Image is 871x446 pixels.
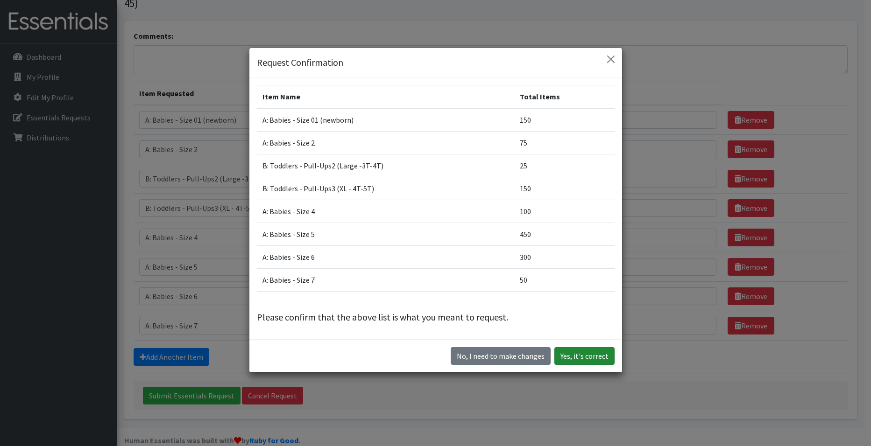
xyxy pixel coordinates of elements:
[514,245,614,268] td: 300
[603,52,618,67] button: Close
[257,131,515,154] td: A: Babies - Size 2
[257,85,515,108] th: Item Name
[257,245,515,268] td: A: Babies - Size 6
[257,310,615,324] p: Please confirm that the above list is what you meant to request.
[257,223,515,245] td: A: Babies - Size 5
[257,268,515,291] td: A: Babies - Size 7
[514,108,614,132] td: 150
[257,56,343,70] h5: Request Confirmation
[514,268,614,291] td: 50
[514,177,614,200] td: 150
[514,131,614,154] td: 75
[257,177,515,200] td: B: Toddlers - Pull-Ups3 (XL - 4T-5T)
[514,200,614,223] td: 100
[257,154,515,177] td: B: Toddlers - Pull-Ups2 (Large -3T-4T)
[514,223,614,245] td: 450
[257,200,515,223] td: A: Babies - Size 4
[451,347,551,365] button: No I need to make changes
[554,347,615,365] button: Yes, it's correct
[514,85,614,108] th: Total Items
[257,108,515,132] td: A: Babies - Size 01 (newborn)
[514,154,614,177] td: 25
